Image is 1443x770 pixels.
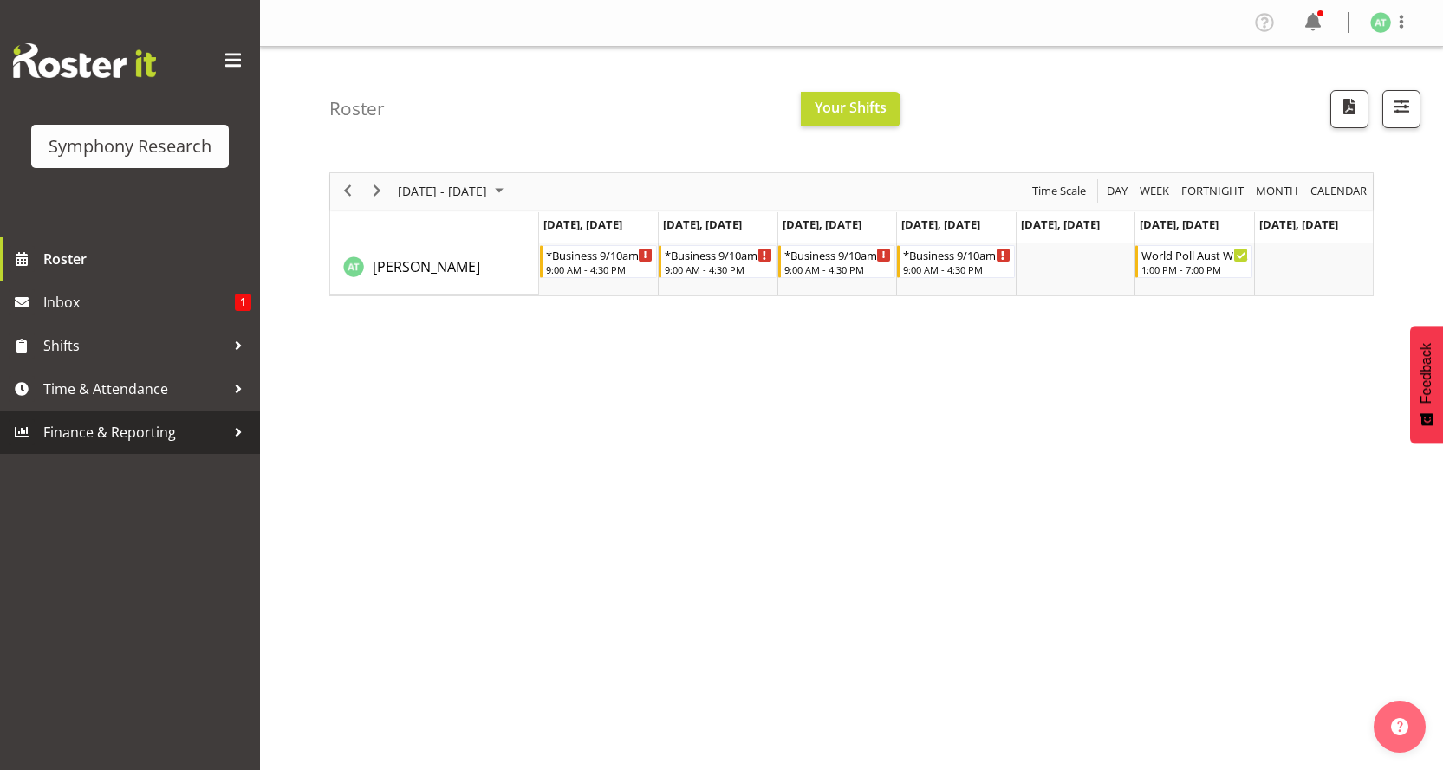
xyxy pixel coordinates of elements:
[13,43,156,78] img: Rosterit website logo
[392,173,514,210] div: October 06 - 12, 2025
[540,245,657,278] div: Angela Tunnicliffe"s event - *Business 9/10am ~ 4:30pm Begin From Monday, October 6, 2025 at 9:00...
[1030,180,1089,202] button: Time Scale
[1141,262,1248,276] div: 1:00 PM - 7:00 PM
[43,246,251,272] span: Roster
[783,217,861,232] span: [DATE], [DATE]
[1253,180,1302,202] button: Timeline Month
[663,217,742,232] span: [DATE], [DATE]
[1105,180,1129,202] span: Day
[1135,245,1252,278] div: Angela Tunnicliffe"s event - World Poll Aust Wkend Begin From Saturday, October 11, 2025 at 1:00:...
[1410,326,1443,443] button: Feedback - Show survey
[801,92,900,126] button: Your Shifts
[1021,217,1100,232] span: [DATE], [DATE]
[395,180,511,202] button: October 2025
[43,419,225,445] span: Finance & Reporting
[815,98,887,117] span: Your Shifts
[659,245,776,278] div: Angela Tunnicliffe"s event - *Business 9/10am ~ 4:30pm Begin From Tuesday, October 7, 2025 at 9:0...
[362,173,392,210] div: next period
[1330,90,1368,128] button: Download a PDF of the roster according to the set date range.
[333,173,362,210] div: previous period
[897,245,1014,278] div: Angela Tunnicliffe"s event - *Business 9/10am ~ 4:30pm Begin From Thursday, October 9, 2025 at 9:...
[903,246,1010,263] div: *Business 9/10am ~ 4:30pm
[49,133,211,159] div: Symphony Research
[546,262,653,276] div: 9:00 AM - 4:30 PM
[784,246,891,263] div: *Business 9/10am ~ 4:30pm
[903,262,1010,276] div: 9:00 AM - 4:30 PM
[1141,246,1248,263] div: World Poll Aust Wkend
[1180,180,1245,202] span: Fortnight
[1308,180,1370,202] button: Month
[1391,718,1408,735] img: help-xxl-2.png
[396,180,489,202] span: [DATE] - [DATE]
[1382,90,1420,128] button: Filter Shifts
[329,99,385,119] h4: Roster
[336,180,360,202] button: Previous
[1179,180,1247,202] button: Fortnight
[543,217,622,232] span: [DATE], [DATE]
[43,376,225,402] span: Time & Attendance
[665,262,771,276] div: 9:00 AM - 4:30 PM
[1259,217,1338,232] span: [DATE], [DATE]
[1370,12,1391,33] img: angela-tunnicliffe1838.jpg
[43,289,235,315] span: Inbox
[1254,180,1300,202] span: Month
[373,257,480,276] span: [PERSON_NAME]
[330,243,539,295] td: Angela Tunnicliffe resource
[43,333,225,359] span: Shifts
[1104,180,1131,202] button: Timeline Day
[1137,180,1173,202] button: Timeline Week
[778,245,895,278] div: Angela Tunnicliffe"s event - *Business 9/10am ~ 4:30pm Begin From Wednesday, October 8, 2025 at 9...
[235,294,251,311] span: 1
[901,217,980,232] span: [DATE], [DATE]
[1140,217,1219,232] span: [DATE], [DATE]
[546,246,653,263] div: *Business 9/10am ~ 4:30pm
[1309,180,1368,202] span: calendar
[784,262,891,276] div: 9:00 AM - 4:30 PM
[1138,180,1171,202] span: Week
[665,246,771,263] div: *Business 9/10am ~ 4:30pm
[539,243,1373,295] table: Timeline Week of October 11, 2025
[1030,180,1088,202] span: Time Scale
[1419,343,1434,404] span: Feedback
[373,256,480,277] a: [PERSON_NAME]
[366,180,389,202] button: Next
[329,172,1374,296] div: Timeline Week of October 11, 2025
